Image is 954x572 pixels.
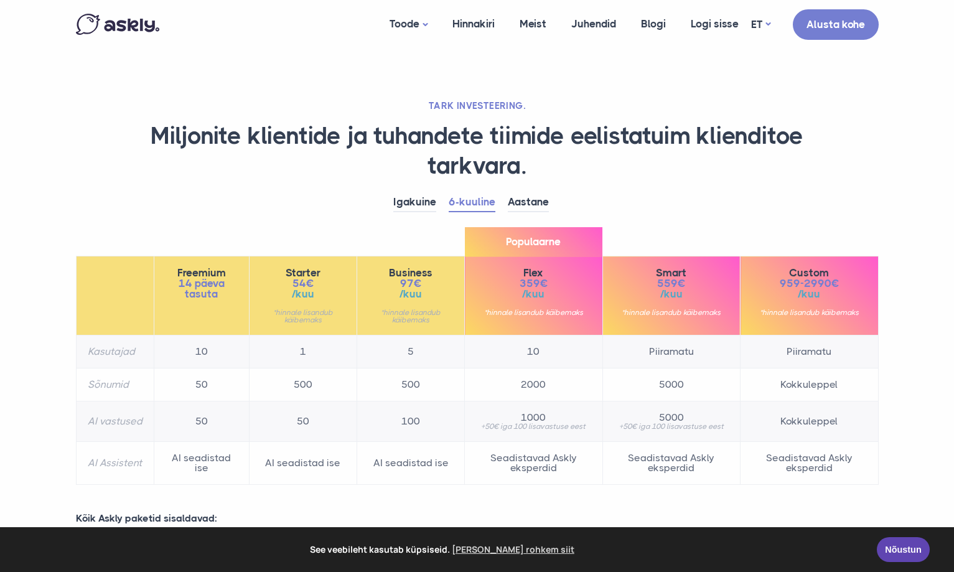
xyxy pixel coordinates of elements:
span: 359€ [476,278,591,289]
td: Piiramatu [741,335,878,368]
span: 5000 [614,413,729,423]
a: Igakuine [393,193,436,212]
td: Kokkuleppel [741,368,878,401]
strong: Kõik Askly paketid sisaldavad: [76,512,217,524]
span: Kokkuleppel [752,416,866,426]
th: AI Assistent [76,442,154,485]
td: Seadistavad Askly eksperdid [602,442,740,485]
span: Populaarne [465,227,602,256]
td: Piiramatu [602,335,740,368]
span: 1000 [476,413,591,423]
span: Business [368,268,453,278]
small: *hinnale lisandub käibemaks [476,309,591,316]
th: Sõnumid [76,368,154,401]
span: 97€ [368,278,453,289]
a: 6-kuuline [449,193,495,212]
td: 50 [249,401,357,442]
span: Freemium [166,268,238,278]
span: /kuu [261,289,345,299]
td: 5 [357,335,465,368]
span: 559€ [614,278,729,289]
img: Askly [76,14,159,35]
span: Custom [752,268,866,278]
span: Smart [614,268,729,278]
small: +50€ iga 100 lisavastuse eest [476,423,591,430]
h2: TARK INVESTEERING. [76,100,879,112]
span: 959-2990€ [752,278,866,289]
td: 50 [154,368,249,401]
a: Nõustun [877,537,930,562]
a: Alusta kohe [793,9,879,40]
td: AI seadistad ise [357,442,465,485]
span: Starter [261,268,345,278]
small: *hinnale lisandub käibemaks [261,309,345,324]
span: /kuu [476,289,591,299]
span: /kuu [614,289,729,299]
th: AI vastused [76,401,154,442]
td: 50 [154,401,249,442]
td: 5000 [602,368,740,401]
small: *hinnale lisandub käibemaks [614,309,729,316]
a: Aastane [508,193,549,212]
span: Flex [476,268,591,278]
a: learn more about cookies [450,540,576,559]
td: 1 [249,335,357,368]
span: /kuu [368,289,453,299]
td: 2000 [465,368,602,401]
span: /kuu [752,289,866,299]
td: 500 [357,368,465,401]
td: AI seadistad ise [249,442,357,485]
td: Seadistavad Askly eksperdid [465,442,602,485]
th: Kasutajad [76,335,154,368]
td: 100 [357,401,465,442]
span: See veebileht kasutab küpsiseid. [18,540,868,559]
td: 10 [465,335,602,368]
span: 54€ [261,278,345,289]
span: 14 päeva tasuta [166,278,238,299]
h1: Miljonite klientide ja tuhandete tiimide eelistatuim klienditoe tarkvara. [76,121,879,181]
td: 500 [249,368,357,401]
small: *hinnale lisandub käibemaks [752,309,866,316]
td: AI seadistad ise [154,442,249,485]
small: *hinnale lisandub käibemaks [368,309,453,324]
small: +50€ iga 100 lisavastuse eest [614,423,729,430]
a: ET [751,16,770,34]
td: 10 [154,335,249,368]
td: Seadistavad Askly eksperdid [741,442,878,485]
